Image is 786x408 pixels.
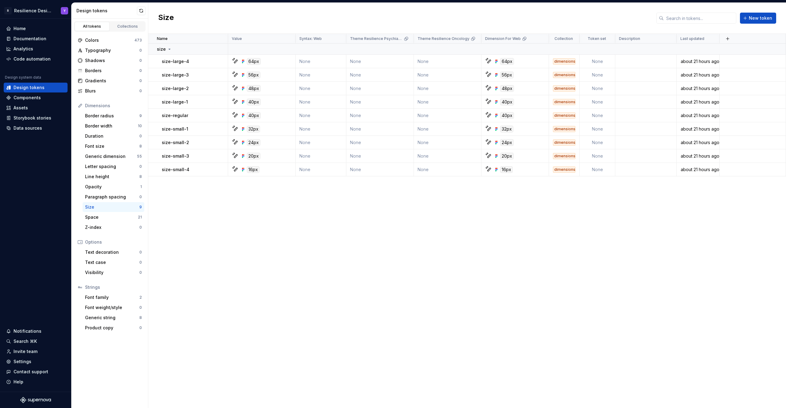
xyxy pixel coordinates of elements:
[414,149,481,163] td: None
[247,153,260,159] div: 20px
[346,55,414,68] td: None
[4,357,68,367] a: Settings
[83,182,144,192] a: Opacity1
[83,247,144,257] a: Text decoration0
[580,122,615,136] td: None
[677,112,719,119] div: about 21 hours ago
[677,58,719,65] div: about 21 hours ago
[500,153,514,159] div: 20px
[14,95,41,101] div: Components
[162,99,188,105] p: size-large-1
[77,24,107,29] div: All tokens
[162,72,189,78] p: size-large-3
[14,348,37,355] div: Invite team
[580,136,615,149] td: None
[346,68,414,82] td: None
[85,325,139,331] div: Product copy
[83,111,144,121] a: Border radius9
[85,88,139,94] div: Blurs
[14,84,45,91] div: Design tokens
[500,72,514,78] div: 56px
[247,126,260,132] div: 32px
[4,113,68,123] a: Storybook stories
[500,139,514,146] div: 24px
[83,212,144,222] a: Space21
[414,82,481,95] td: None
[14,46,33,52] div: Analytics
[296,68,346,82] td: None
[139,134,142,139] div: 0
[1,4,70,17] button: RResilience Design SystemY
[4,54,68,64] a: Code automation
[134,38,142,43] div: 473
[619,36,640,41] p: Description
[14,338,37,344] div: Search ⌘K
[75,45,144,55] a: Typography0
[139,164,142,169] div: 0
[162,126,188,132] p: size-small-1
[139,325,142,330] div: 0
[139,260,142,265] div: 0
[247,72,260,78] div: 56px
[139,113,142,118] div: 9
[139,48,142,53] div: 0
[296,109,346,122] td: None
[677,153,719,159] div: about 21 hours ago
[247,99,261,105] div: 40px
[75,35,144,45] a: Colors473
[346,149,414,163] td: None
[138,215,142,220] div: 21
[139,194,142,199] div: 0
[139,225,142,230] div: 0
[85,269,139,276] div: Visibility
[580,55,615,68] td: None
[83,292,144,302] a: Font family2
[83,268,144,277] a: Visibility0
[139,68,142,73] div: 0
[138,124,142,128] div: 10
[296,82,346,95] td: None
[4,367,68,377] button: Contact support
[85,163,139,170] div: Letter spacing
[4,123,68,133] a: Data sources
[85,284,142,290] div: Strings
[14,328,41,334] div: Notifications
[296,122,346,136] td: None
[4,377,68,387] button: Help
[580,95,615,109] td: None
[85,259,139,265] div: Text case
[500,85,514,92] div: 48px
[83,162,144,171] a: Letter spacing0
[5,75,41,80] div: Design system data
[139,315,142,320] div: 8
[14,359,31,365] div: Settings
[346,82,414,95] td: None
[500,166,513,173] div: 16px
[83,202,144,212] a: Size9
[4,103,68,113] a: Assets
[346,95,414,109] td: None
[4,93,68,103] a: Components
[83,121,144,131] a: Border width10
[157,36,168,41] p: Name
[485,36,521,41] p: Dimension For Web
[85,133,139,139] div: Duration
[20,397,51,403] a: Supernova Logo
[296,136,346,149] td: None
[346,122,414,136] td: None
[4,24,68,33] a: Home
[677,99,719,105] div: about 21 hours ago
[85,249,139,255] div: Text decoration
[75,86,144,96] a: Blurs0
[85,78,139,84] div: Gradients
[4,336,68,346] button: Search ⌘K
[85,103,142,109] div: Dimensions
[85,37,134,43] div: Colors
[500,58,514,65] div: 64px
[162,167,189,173] p: size-small-4
[346,136,414,149] td: None
[414,109,481,122] td: None
[232,36,242,41] p: Value
[83,151,144,161] a: Generic dimension55
[580,109,615,122] td: None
